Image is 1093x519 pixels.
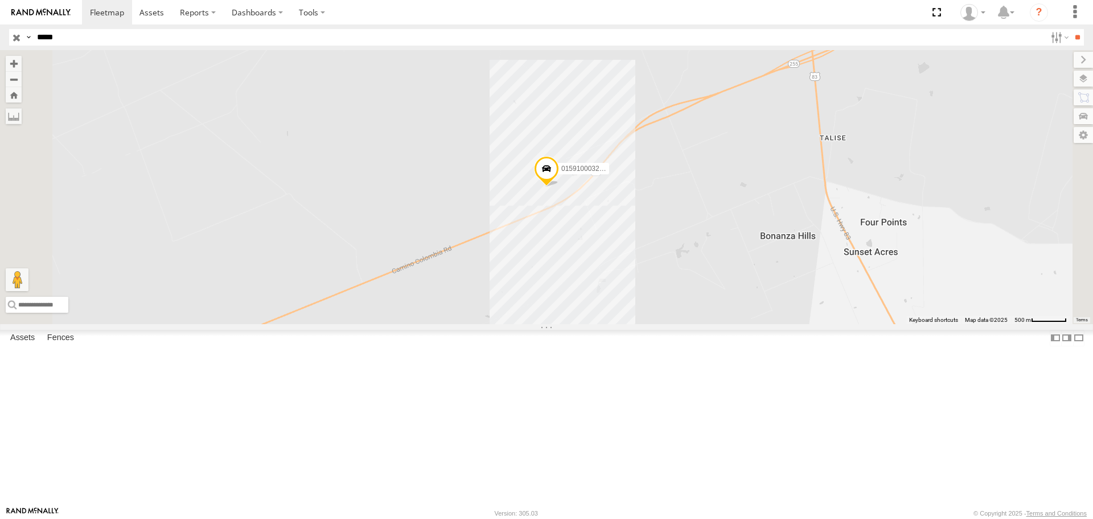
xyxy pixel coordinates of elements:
button: Zoom Home [6,87,22,103]
i: ? [1030,3,1048,22]
span: 015910003254516 [561,165,618,173]
button: Zoom in [6,56,22,71]
label: Measure [6,108,22,124]
label: Search Filter Options [1046,29,1071,46]
label: Fences [42,330,80,346]
button: Keyboard shortcuts [909,316,958,324]
label: Map Settings [1074,127,1093,143]
label: Search Query [24,29,33,46]
img: rand-logo.svg [11,9,71,17]
div: Caseta Laredo TX [956,4,989,21]
button: Zoom out [6,71,22,87]
a: Terms and Conditions [1026,510,1087,517]
span: 500 m [1014,317,1031,323]
a: Visit our Website [6,508,59,519]
label: Hide Summary Table [1073,330,1084,346]
label: Dock Summary Table to the Left [1050,330,1061,346]
button: Map Scale: 500 m per 59 pixels [1011,316,1070,324]
label: Assets [5,330,40,346]
span: Map data ©2025 [965,317,1008,323]
div: © Copyright 2025 - [973,510,1087,517]
div: Version: 305.03 [495,510,538,517]
button: Drag Pegman onto the map to open Street View [6,268,28,291]
a: Terms [1076,317,1088,322]
label: Dock Summary Table to the Right [1061,330,1073,346]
